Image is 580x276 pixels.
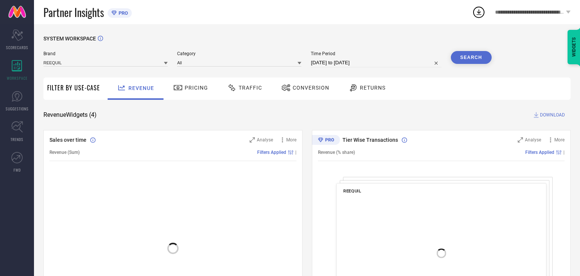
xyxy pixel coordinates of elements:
span: Analyse [257,137,273,143]
span: SCORECARDS [6,45,28,50]
span: Brand [43,51,168,56]
span: FWD [14,167,21,173]
span: PRO [117,10,128,16]
span: SUGGESTIONS [6,106,29,112]
span: Analyse [525,137,541,143]
input: Select time period [311,58,441,67]
span: Time Period [311,51,441,56]
span: Filters Applied [525,150,554,155]
span: TRENDS [11,136,23,142]
span: Partner Insights [43,5,104,20]
span: More [286,137,296,143]
span: Sales over time [49,137,86,143]
span: Tier Wise Transactions [342,137,398,143]
span: REEQUIL [343,188,361,194]
span: SYSTEM WORKSPACE [43,36,96,42]
span: | [295,150,296,155]
span: Filters Applied [257,150,286,155]
span: Pricing [185,85,208,91]
div: Open download list [472,5,486,19]
span: WORKSPACE [7,75,28,81]
span: Returns [360,85,386,91]
button: Search [451,51,492,64]
span: More [554,137,565,143]
svg: Zoom [250,137,255,143]
svg: Zoom [518,137,523,143]
span: Revenue (Sum) [49,150,80,155]
span: Revenue (% share) [318,150,355,155]
span: | [563,150,565,155]
span: Revenue [128,85,154,91]
span: Revenue Widgets ( 4 ) [43,111,97,119]
div: Premium [312,135,340,146]
span: Category [177,51,301,56]
span: DOWNLOAD [540,111,565,119]
span: Traffic [239,85,262,91]
span: Conversion [293,85,329,91]
span: Filter By Use-Case [47,83,100,92]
